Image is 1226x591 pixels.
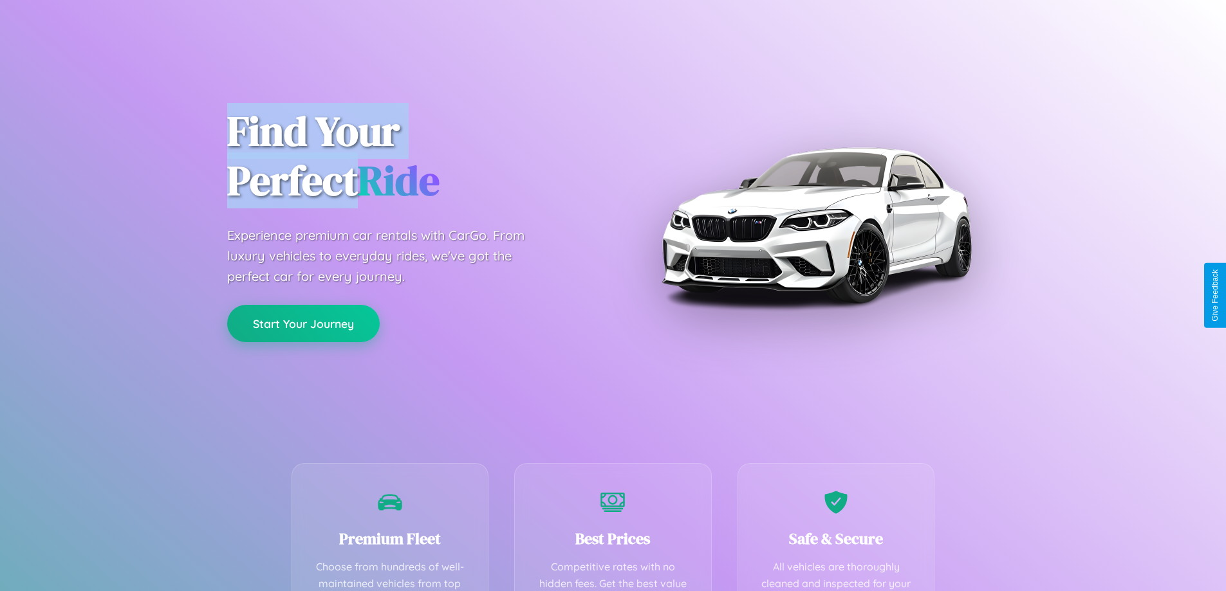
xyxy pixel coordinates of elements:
[1211,269,1220,322] div: Give Feedback
[655,64,977,386] img: Premium BMW car rental vehicle
[311,528,469,549] h3: Premium Fleet
[534,528,692,549] h3: Best Prices
[757,528,915,549] h3: Safe & Secure
[227,107,594,206] h1: Find Your Perfect
[358,152,440,208] span: Ride
[227,305,380,342] button: Start Your Journey
[227,225,549,287] p: Experience premium car rentals with CarGo. From luxury vehicles to everyday rides, we've got the ...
